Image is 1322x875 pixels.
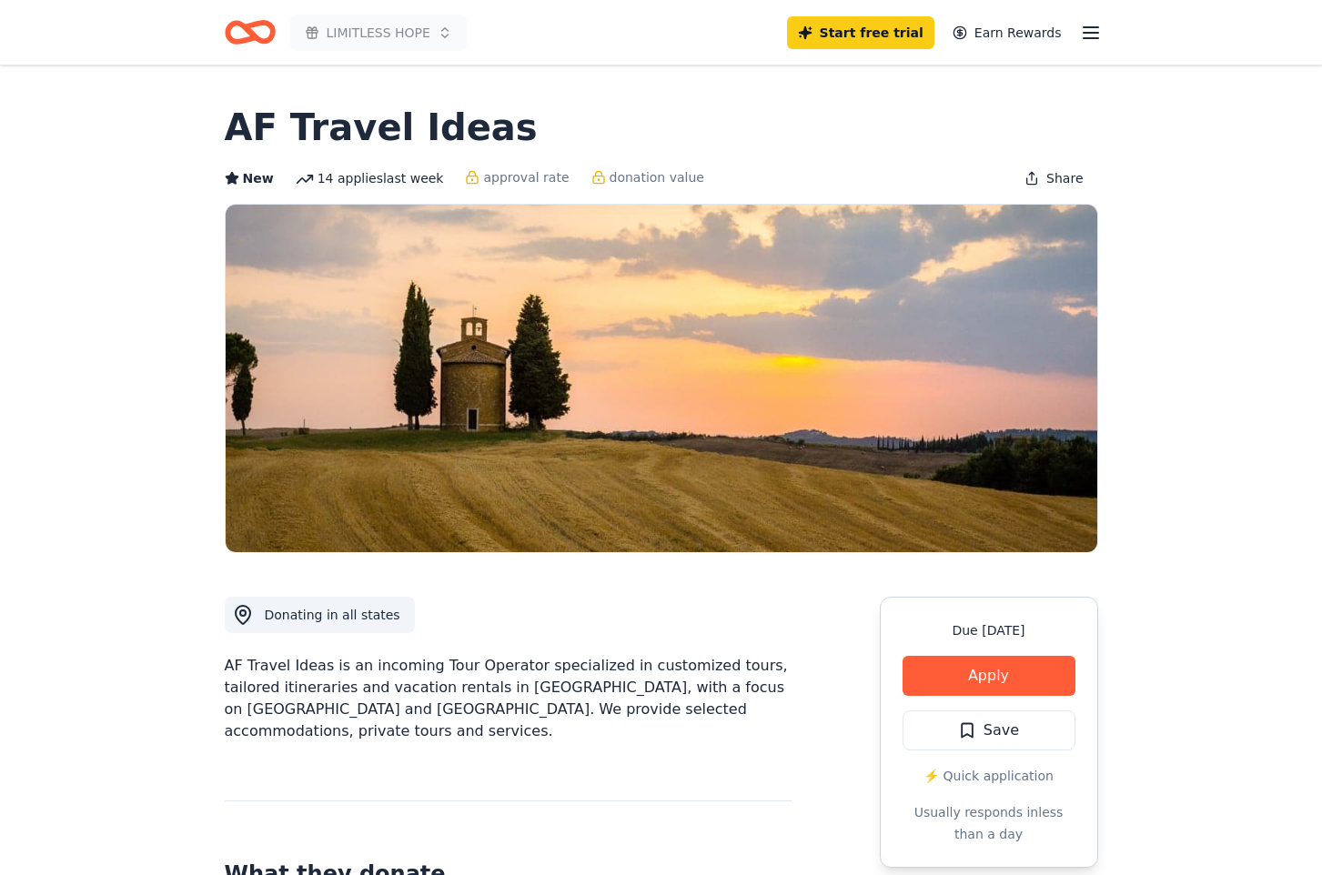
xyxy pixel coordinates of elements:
[465,166,569,188] a: approval rate
[903,765,1075,787] div: ⚡️ Quick application
[483,166,569,188] span: approval rate
[942,16,1073,49] a: Earn Rewards
[327,22,430,44] span: LIMITLESS HOPE
[1010,160,1097,196] button: Share
[243,167,274,189] span: New
[984,719,1019,742] span: Save
[265,608,400,622] span: Donating in all states
[225,102,538,153] h1: AF Travel Ideas
[903,710,1075,750] button: Save
[225,11,276,54] a: Home
[610,166,704,188] span: donation value
[787,16,934,49] a: Start free trial
[903,656,1075,696] button: Apply
[296,167,444,189] div: 14 applies last week
[903,619,1075,641] div: Due [DATE]
[1046,167,1083,189] span: Share
[290,15,467,51] button: LIMITLESS HOPE
[903,801,1075,845] div: Usually responds in less than a day
[225,655,792,742] div: AF Travel Ideas is an incoming Tour Operator specialized in customized tours, tailored itinerarie...
[226,205,1097,552] img: Image for AF Travel Ideas
[591,166,704,188] a: donation value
